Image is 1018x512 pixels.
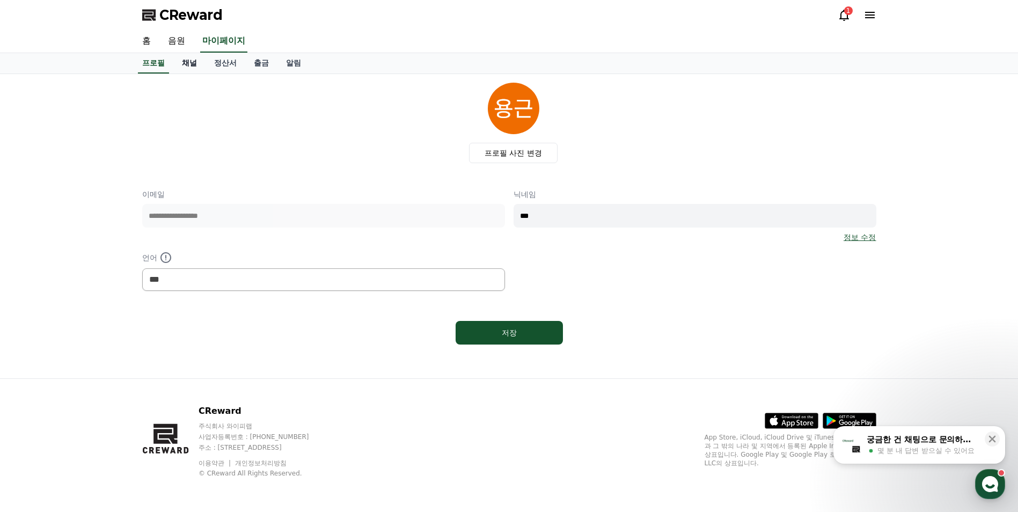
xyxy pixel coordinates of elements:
[277,53,310,74] a: 알림
[235,459,287,467] a: 개인정보처리방침
[34,356,40,365] span: 홈
[142,6,223,24] a: CReward
[166,356,179,365] span: 설정
[142,251,505,264] p: 언어
[98,357,111,365] span: 대화
[159,30,194,53] a: 음원
[477,327,541,338] div: 저장
[206,53,245,74] a: 정산서
[199,405,329,418] p: CReward
[138,53,169,74] a: 프로필
[173,53,206,74] a: 채널
[3,340,71,367] a: 홈
[199,422,329,430] p: 주식회사 와이피랩
[142,189,505,200] p: 이메일
[200,30,247,53] a: 마이페이지
[134,30,159,53] a: 홈
[199,459,232,467] a: 이용약관
[245,53,277,74] a: 출금
[159,6,223,24] span: CReward
[844,6,853,15] div: 1
[71,340,138,367] a: 대화
[488,83,539,134] img: profile_image
[838,9,851,21] a: 1
[199,433,329,441] p: 사업자등록번호 : [PHONE_NUMBER]
[844,232,876,243] a: 정보 수정
[199,443,329,452] p: 주소 : [STREET_ADDRESS]
[199,469,329,478] p: © CReward All Rights Reserved.
[456,321,563,345] button: 저장
[514,189,876,200] p: 닉네임
[469,143,558,163] label: 프로필 사진 변경
[705,433,876,467] p: App Store, iCloud, iCloud Drive 및 iTunes Store는 미국과 그 밖의 나라 및 지역에서 등록된 Apple Inc.의 서비스 상표입니다. Goo...
[138,340,206,367] a: 설정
